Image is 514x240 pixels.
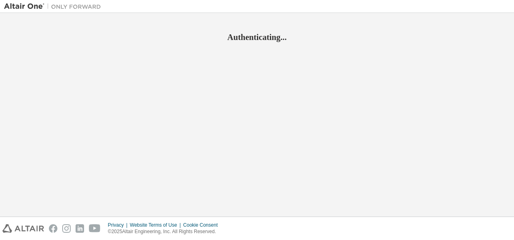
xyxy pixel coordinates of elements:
div: Website Terms of Use [130,222,183,228]
img: instagram.svg [62,224,71,233]
div: Cookie Consent [183,222,222,228]
div: Privacy [108,222,130,228]
img: Altair One [4,2,105,11]
img: facebook.svg [49,224,57,233]
img: youtube.svg [89,224,101,233]
img: linkedin.svg [76,224,84,233]
img: altair_logo.svg [2,224,44,233]
p: © 2025 Altair Engineering, Inc. All Rights Reserved. [108,228,223,235]
h2: Authenticating... [4,32,510,42]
